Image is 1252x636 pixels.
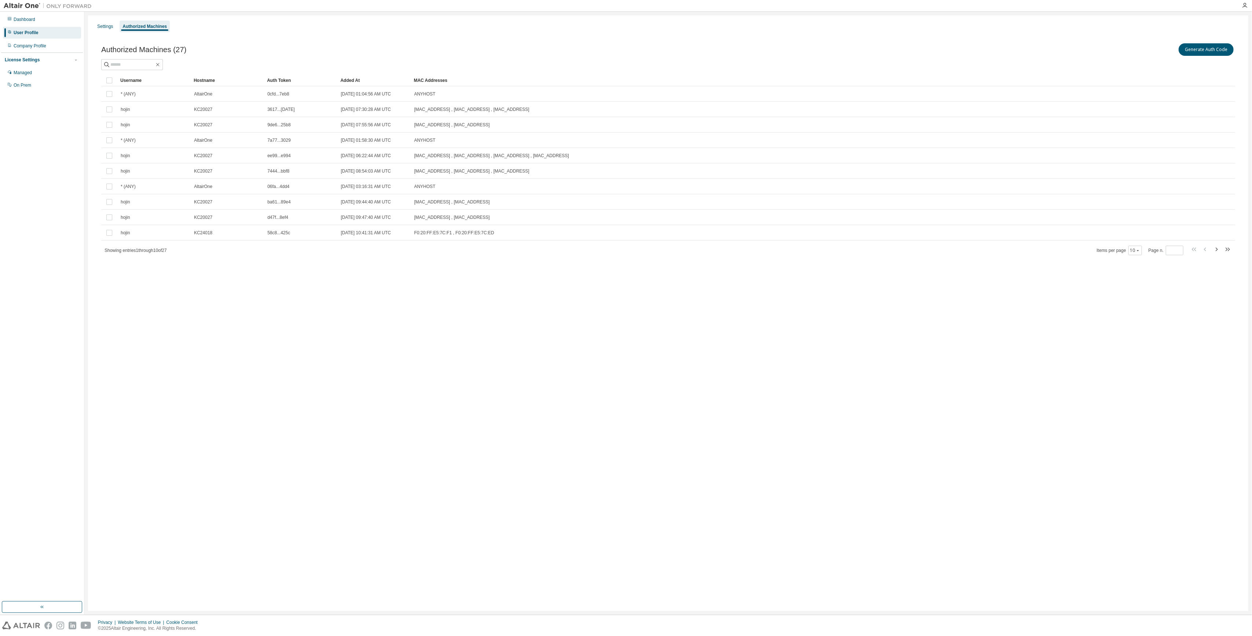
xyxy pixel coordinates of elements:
span: 3617...[DATE] [267,106,295,112]
div: Settings [97,24,113,29]
div: User Profile [14,30,38,36]
img: Altair One [4,2,95,10]
span: KC20027 [194,122,212,128]
div: Managed [14,70,32,76]
span: AltairOne [194,91,212,97]
span: hojin [121,153,130,159]
div: Company Profile [14,43,46,49]
div: MAC Addresses [414,75,1158,86]
span: KC20027 [194,106,212,112]
span: [DATE] 07:30:28 AM UTC [341,106,391,112]
div: Website Terms of Use [118,619,166,625]
div: Username [120,75,188,86]
span: hojin [121,230,130,236]
span: * (ANY) [121,91,136,97]
span: [DATE] 09:47:40 AM UTC [341,214,391,220]
span: [DATE] 06:22:44 AM UTC [341,153,391,159]
img: youtube.svg [81,622,91,629]
span: Authorized Machines (27) [101,46,186,54]
span: [MAC_ADDRESS] , [MAC_ADDRESS] [414,122,490,128]
span: 06fa...4dd4 [267,184,289,189]
span: [MAC_ADDRESS] , [MAC_ADDRESS] , [MAC_ADDRESS] , [MAC_ADDRESS] [414,153,569,159]
span: ba61...89e4 [267,199,291,205]
span: [DATE] 03:16:31 AM UTC [341,184,391,189]
span: * (ANY) [121,184,136,189]
span: KC20027 [194,214,212,220]
span: KC20027 [194,168,212,174]
span: 9de6...25b8 [267,122,291,128]
span: Showing entries 1 through 10 of 27 [105,248,167,253]
div: Dashboard [14,17,35,22]
div: Privacy [98,619,118,625]
span: [DATE] 10:41:31 AM UTC [341,230,391,236]
div: Auth Token [267,75,335,86]
span: [MAC_ADDRESS] , [MAC_ADDRESS] , [MAC_ADDRESS] [414,106,529,112]
span: [DATE] 01:58:30 AM UTC [341,137,391,143]
span: [MAC_ADDRESS] , [MAC_ADDRESS] [414,214,490,220]
button: Generate Auth Code [1179,43,1234,56]
span: ANYHOST [414,91,435,97]
img: instagram.svg [56,622,64,629]
span: ANYHOST [414,137,435,143]
span: Page n. [1149,246,1183,255]
span: d47f...8ef4 [267,214,288,220]
div: Added At [340,75,408,86]
div: Cookie Consent [166,619,202,625]
img: facebook.svg [44,622,52,629]
button: 10 [1130,247,1140,253]
span: [DATE] 01:04:56 AM UTC [341,91,391,97]
span: Items per page [1097,246,1142,255]
span: AltairOne [194,137,212,143]
img: altair_logo.svg [2,622,40,629]
span: ANYHOST [414,184,435,189]
div: License Settings [5,57,40,63]
p: © 2025 Altair Engineering, Inc. All Rights Reserved. [98,625,202,632]
span: hojin [121,199,130,205]
span: F0:20:FF:E5:7C:F1 , F0:20:FF:E5:7C:ED [414,230,494,236]
div: Authorized Machines [123,24,167,29]
span: hojin [121,122,130,128]
span: 7a77...3029 [267,137,291,143]
span: hojin [121,106,130,112]
span: [DATE] 08:54:03 AM UTC [341,168,391,174]
span: ee99...e994 [267,153,291,159]
span: 0cfd...7eb8 [267,91,289,97]
span: [MAC_ADDRESS] , [MAC_ADDRESS] , [MAC_ADDRESS] [414,168,529,174]
span: * (ANY) [121,137,136,143]
span: hojin [121,168,130,174]
span: hojin [121,214,130,220]
span: [DATE] 09:44:40 AM UTC [341,199,391,205]
span: KC20027 [194,199,212,205]
span: AltairOne [194,184,212,189]
span: 7444...bbf8 [267,168,289,174]
div: On Prem [14,82,31,88]
span: [DATE] 07:55:56 AM UTC [341,122,391,128]
span: KC20027 [194,153,212,159]
span: [MAC_ADDRESS] , [MAC_ADDRESS] [414,199,490,205]
img: linkedin.svg [69,622,76,629]
div: Hostname [194,75,261,86]
span: KC24018 [194,230,212,236]
span: 58c8...425c [267,230,290,236]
